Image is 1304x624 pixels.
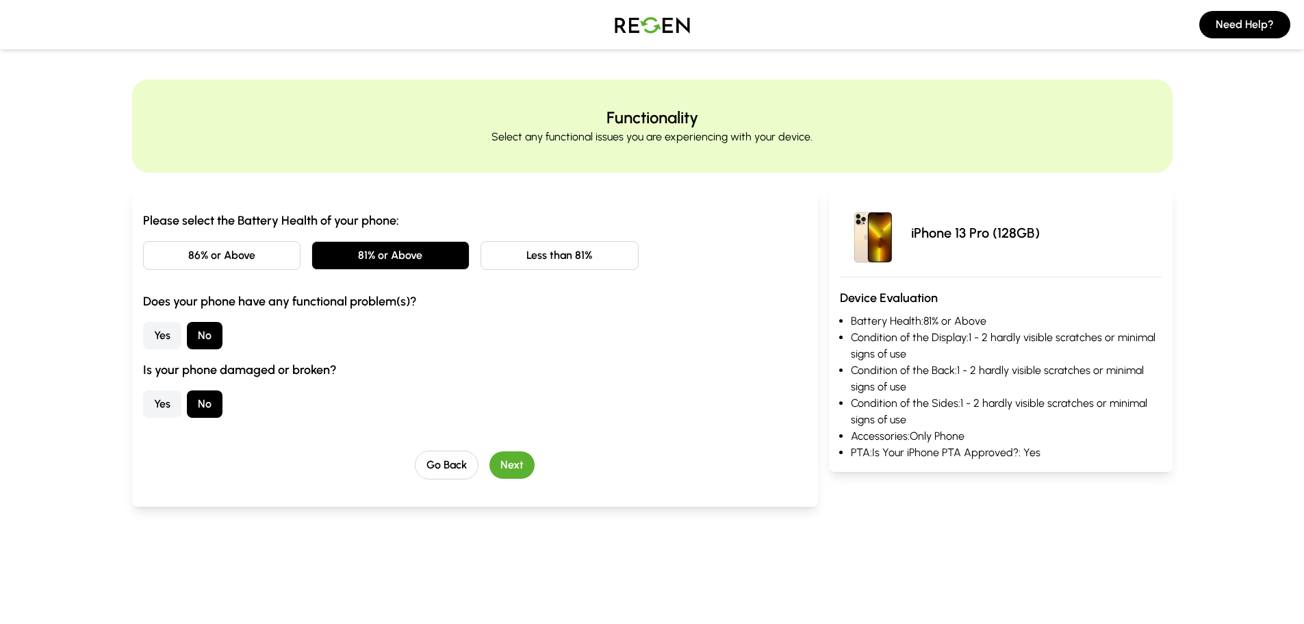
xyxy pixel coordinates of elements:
[491,129,813,145] p: Select any functional issues you are experiencing with your device.
[489,451,535,479] button: Next
[311,241,470,270] button: 81% or Above
[840,288,1161,308] h3: Device Evaluation
[851,313,1161,329] li: Battery Health: 81% or Above
[604,5,700,44] img: Logo
[1199,11,1290,38] button: Need Help?
[143,211,808,230] h3: Please select the Battery Health of your phone:
[415,451,478,479] button: Go Back
[851,445,1161,461] li: PTA: Is Your iPhone PTA Approved?: Yes
[187,390,222,418] button: No
[851,428,1161,445] li: Accessories: Only Phone
[187,322,222,349] button: No
[143,360,808,379] h3: Is your phone damaged or broken?
[481,241,639,270] button: Less than 81%
[851,362,1161,395] li: Condition of the Back: 1 - 2 hardly visible scratches or minimal signs of use
[851,329,1161,362] li: Condition of the Display: 1 - 2 hardly visible scratches or minimal signs of use
[143,322,181,349] button: Yes
[143,390,181,418] button: Yes
[851,395,1161,428] li: Condition of the Sides: 1 - 2 hardly visible scratches or minimal signs of use
[911,223,1040,242] p: iPhone 13 Pro (128GB)
[143,292,808,311] h3: Does your phone have any functional problem(s)?
[606,107,698,129] h2: Functionality
[840,200,906,266] img: iPhone 13 Pro
[143,241,301,270] button: 86% or Above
